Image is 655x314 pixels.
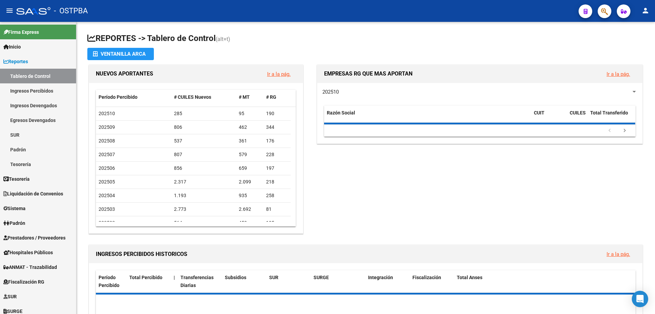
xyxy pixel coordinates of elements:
[93,48,148,60] div: Ventanilla ARCA
[570,110,586,115] span: CUILES
[590,110,628,115] span: Total Transferido
[531,106,567,128] datatable-header-cell: CUIT
[239,137,261,145] div: 361
[412,275,441,280] span: Fiscalización
[174,164,234,172] div: 856
[239,110,261,118] div: 95
[314,275,329,280] span: SURGE
[603,127,616,135] a: go to previous page
[567,106,587,128] datatable-header-cell: CUILES
[266,151,288,159] div: 228
[266,270,311,293] datatable-header-cell: SUR
[99,138,115,144] span: 202508
[322,89,339,95] span: 202510
[239,164,261,172] div: 659
[3,278,44,286] span: Fiscalización RG
[3,175,30,183] span: Tesorería
[225,275,246,280] span: Subsidios
[127,270,171,293] datatable-header-cell: Total Percibido
[607,251,630,257] a: Ir a la pág.
[368,275,393,280] span: Integración
[454,270,630,293] datatable-header-cell: Total Anses
[99,275,119,288] span: Período Percibido
[174,137,234,145] div: 537
[99,165,115,171] span: 202506
[324,106,531,128] datatable-header-cell: Razón Social
[87,48,154,60] button: Ventanilla ARCA
[5,6,14,15] mat-icon: menu
[324,70,412,77] span: EMPRESAS RG QUE MAS APORTAN
[607,71,630,77] a: Ir a la pág.
[174,110,234,118] div: 285
[266,164,288,172] div: 197
[239,219,261,227] div: 459
[216,36,230,42] span: (alt+t)
[269,275,278,280] span: SUR
[99,94,137,100] span: Período Percibido
[96,90,171,105] datatable-header-cell: Período Percibido
[239,205,261,213] div: 2.692
[3,263,57,271] span: ANMAT - Trazabilidad
[3,43,21,51] span: Inicio
[174,192,234,200] div: 1.193
[534,110,544,115] span: CUIT
[266,123,288,131] div: 344
[3,205,26,212] span: Sistema
[587,106,635,128] datatable-header-cell: Total Transferido
[3,219,25,227] span: Padrón
[99,220,115,226] span: 202502
[99,179,115,185] span: 202505
[266,192,288,200] div: 258
[239,123,261,131] div: 462
[174,178,234,186] div: 2.317
[174,123,234,131] div: 806
[171,90,236,105] datatable-header-cell: # CUILES Nuevos
[266,137,288,145] div: 176
[266,178,288,186] div: 218
[96,70,153,77] span: NUEVOS APORTANTES
[129,275,162,280] span: Total Percibido
[3,190,63,197] span: Liquidación de Convenios
[365,270,410,293] datatable-header-cell: Integración
[87,33,644,45] h1: REPORTES -> Tablero de Control
[239,151,261,159] div: 579
[311,270,365,293] datatable-header-cell: SURGE
[618,127,631,135] a: go to next page
[174,275,175,280] span: |
[410,270,454,293] datatable-header-cell: Fiscalización
[239,94,250,100] span: # MT
[641,6,650,15] mat-icon: person
[3,58,28,65] span: Reportes
[601,68,636,80] button: Ir a la pág.
[266,94,276,100] span: # RG
[327,110,355,115] span: Razón Social
[99,152,115,157] span: 202507
[266,205,288,213] div: 81
[457,275,482,280] span: Total Anses
[3,234,65,242] span: Prestadores / Proveedores
[54,3,88,18] span: - OSTPBA
[222,270,266,293] datatable-header-cell: Subsidios
[3,28,39,36] span: Firma Express
[171,270,178,293] datatable-header-cell: |
[96,251,187,257] span: INGRESOS PERCIBIDOS HISTORICOS
[99,111,115,116] span: 202510
[178,270,222,293] datatable-header-cell: Transferencias Diarias
[99,193,115,198] span: 202504
[266,219,288,227] div: 105
[99,124,115,130] span: 202509
[266,110,288,118] div: 190
[267,71,291,77] a: Ir a la pág.
[174,151,234,159] div: 807
[180,275,214,288] span: Transferencias Diarias
[99,206,115,212] span: 202503
[239,192,261,200] div: 935
[3,249,53,256] span: Hospitales Públicos
[174,94,211,100] span: # CUILES Nuevos
[174,219,234,227] div: 564
[262,68,296,80] button: Ir a la pág.
[601,248,636,260] button: Ir a la pág.
[174,205,234,213] div: 2.773
[263,90,291,105] datatable-header-cell: # RG
[96,270,127,293] datatable-header-cell: Período Percibido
